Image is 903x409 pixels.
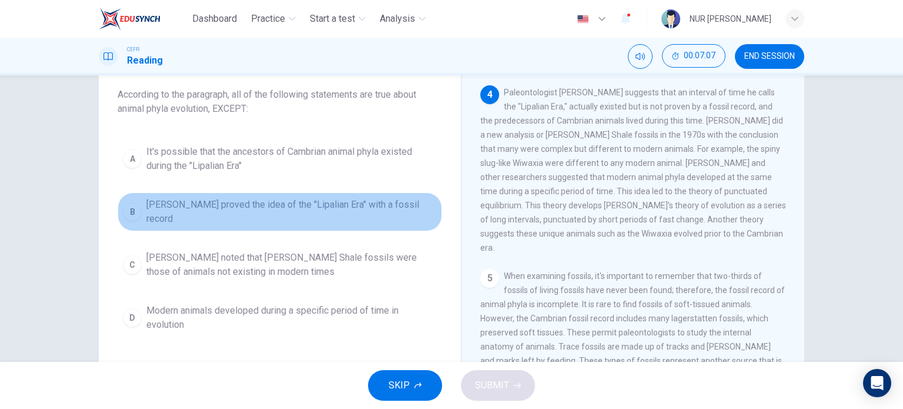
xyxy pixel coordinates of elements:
div: Hide [662,44,725,69]
span: 00:07:07 [684,51,715,61]
span: Dashboard [192,12,237,26]
span: Practice [251,12,285,26]
button: SKIP [368,370,442,401]
img: EduSynch logo [99,7,160,31]
button: DModern animals developed during a specific period of time in evolution [118,298,442,337]
a: EduSynch logo [99,7,188,31]
button: Dashboard [188,8,242,29]
button: Analysis [375,8,430,29]
img: Profile picture [661,9,680,28]
div: 4 [480,85,499,104]
span: [PERSON_NAME] noted that [PERSON_NAME] Shale fossils were those of animals not existing in modern... [146,251,437,279]
div: 5 [480,269,499,288]
button: B[PERSON_NAME] proved the idea of the "Lipalian Era" with a fossil record [118,192,442,231]
span: [PERSON_NAME] proved the idea of the "Lipalian Era" with a fossil record [146,198,437,226]
span: SKIP [389,377,410,394]
span: CEFR [127,45,139,54]
div: C [123,255,142,274]
button: END SESSION [735,44,804,69]
div: A [123,149,142,168]
span: When examining fossils, it's important to remember that two-thirds of fossils of living fossils h... [480,271,785,408]
span: It's possible that the ancestors of Cambrian animal phyla existed during the "Lipalian Era" [146,145,437,173]
h1: Reading [127,54,163,68]
div: Open Intercom Messenger [863,369,891,397]
div: D [123,308,142,327]
div: Mute [628,44,653,69]
button: Practice [246,8,300,29]
span: Start a test [310,12,355,26]
div: B [123,202,142,221]
button: 00:07:07 [662,44,725,68]
span: Modern animals developed during a specific period of time in evolution [146,304,437,332]
span: According to the paragraph, all of the following statements are true about animal phyla evolution... [118,88,442,116]
span: END SESSION [744,52,795,61]
img: en [576,15,590,24]
span: Analysis [380,12,415,26]
div: NUR [PERSON_NAME] [690,12,771,26]
button: C[PERSON_NAME] noted that [PERSON_NAME] Shale fossils were those of animals not existing in moder... [118,245,442,284]
span: Paleontologist [PERSON_NAME] suggests that an interval of time he calls the "Lipalian Era," actua... [480,88,786,252]
button: AIt's possible that the ancestors of Cambrian animal phyla existed during the "Lipalian Era" [118,139,442,178]
button: Start a test [305,8,370,29]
